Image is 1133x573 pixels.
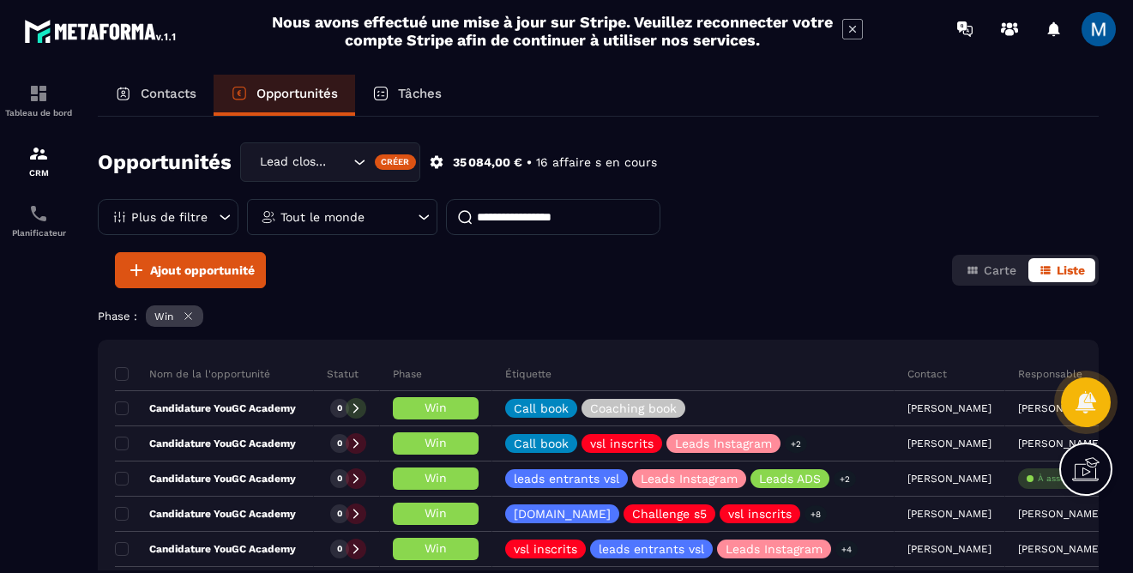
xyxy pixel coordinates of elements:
[131,211,208,223] p: Plus de filtre
[1018,367,1082,381] p: Responsable
[834,470,856,488] p: +2
[514,543,577,555] p: vsl inscrits
[375,154,417,170] div: Créer
[514,508,611,520] p: [DOMAIN_NAME]
[1057,263,1085,277] span: Liste
[1018,508,1102,520] p: [PERSON_NAME]
[256,153,332,172] span: Lead closing
[327,367,359,381] p: Statut
[984,263,1016,277] span: Carte
[425,436,447,449] span: Win
[1018,543,1102,555] p: [PERSON_NAME]
[599,543,704,555] p: leads entrants vsl
[425,541,447,555] span: Win
[240,142,420,182] div: Search for option
[24,15,178,46] img: logo
[4,70,73,130] a: formationformationTableau de bord
[425,401,447,414] span: Win
[280,211,365,223] p: Tout le monde
[514,402,569,414] p: Call book
[98,310,137,323] p: Phase :
[337,437,342,449] p: 0
[393,367,422,381] p: Phase
[728,508,792,520] p: vsl inscrits
[150,262,255,279] span: Ajout opportunité
[514,473,619,485] p: leads entrants vsl
[425,506,447,520] span: Win
[785,435,807,453] p: +2
[4,228,73,238] p: Planificateur
[425,471,447,485] span: Win
[1028,258,1095,282] button: Liste
[115,401,296,415] p: Candidature YouGC Academy
[4,130,73,190] a: formationformationCRM
[115,472,296,486] p: Candidature YouGC Academy
[641,473,738,485] p: Leads Instagram
[505,367,551,381] p: Étiquette
[337,508,342,520] p: 0
[98,145,232,179] h2: Opportunités
[115,367,270,381] p: Nom de la l'opportunité
[154,311,173,323] p: Win
[141,86,196,101] p: Contacts
[28,83,49,104] img: formation
[355,75,459,116] a: Tâches
[835,540,858,558] p: +4
[675,437,772,449] p: Leads Instagram
[28,143,49,164] img: formation
[759,473,821,485] p: Leads ADS
[527,154,532,171] p: •
[115,252,266,288] button: Ajout opportunité
[4,190,73,250] a: schedulerschedulerPlanificateur
[1018,437,1102,449] p: [PERSON_NAME]
[337,473,342,485] p: 0
[115,507,296,521] p: Candidature YouGC Academy
[256,86,338,101] p: Opportunités
[332,153,349,172] input: Search for option
[1038,473,1078,485] p: À associe
[536,154,657,171] p: 16 affaire s en cours
[271,13,834,49] h2: Nous avons effectué une mise à jour sur Stripe. Veuillez reconnecter votre compte Stripe afin de ...
[726,543,823,555] p: Leads Instagram
[955,258,1027,282] button: Carte
[115,542,296,556] p: Candidature YouGC Academy
[115,437,296,450] p: Candidature YouGC Academy
[590,437,654,449] p: vsl inscrits
[28,203,49,224] img: scheduler
[398,86,442,101] p: Tâches
[907,367,947,381] p: Contact
[632,508,707,520] p: Challenge s5
[590,402,677,414] p: Coaching book
[1018,402,1102,414] p: [PERSON_NAME]
[337,543,342,555] p: 0
[514,437,569,449] p: Call book
[214,75,355,116] a: Opportunités
[4,168,73,178] p: CRM
[337,402,342,414] p: 0
[98,75,214,116] a: Contacts
[4,108,73,118] p: Tableau de bord
[805,505,827,523] p: +8
[453,154,522,171] p: 35 084,00 €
